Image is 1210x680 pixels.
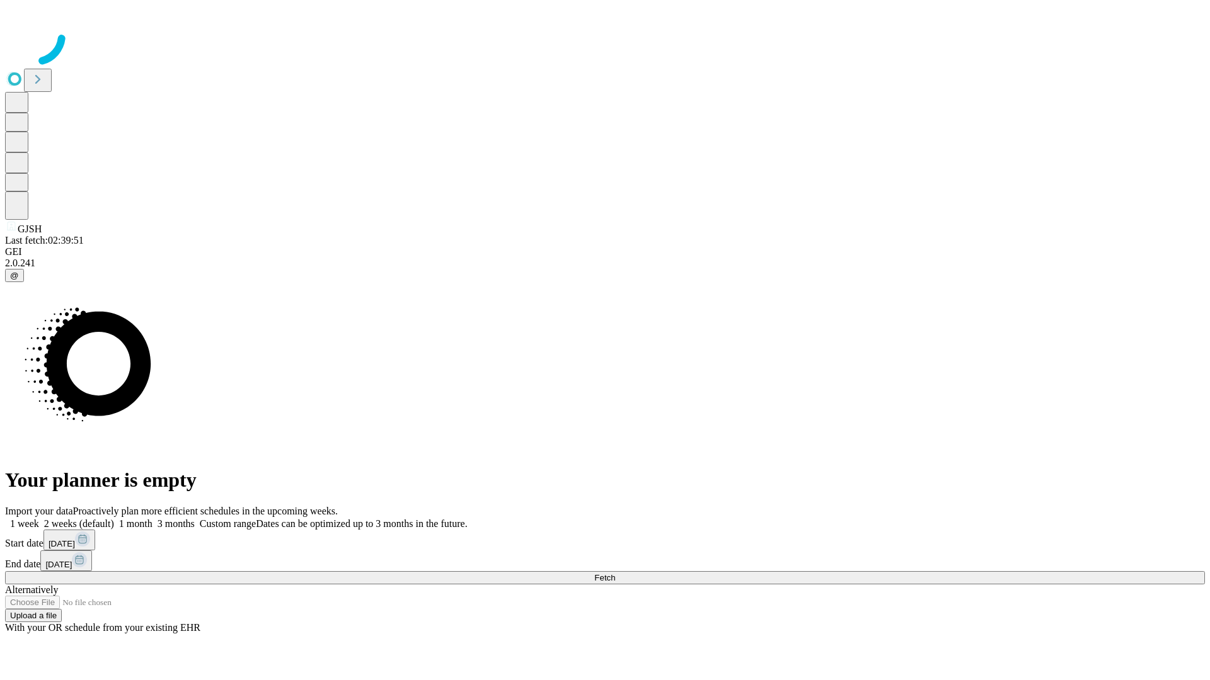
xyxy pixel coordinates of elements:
[119,518,153,529] span: 1 month
[5,622,200,633] span: With your OR schedule from your existing EHR
[5,235,84,246] span: Last fetch: 02:39:51
[18,224,42,234] span: GJSH
[10,271,19,280] span: @
[5,530,1205,550] div: Start date
[5,269,24,282] button: @
[5,571,1205,584] button: Fetch
[256,518,467,529] span: Dates can be optimized up to 3 months in the future.
[5,550,1205,571] div: End date
[5,609,62,622] button: Upload a file
[49,539,75,548] span: [DATE]
[158,518,195,529] span: 3 months
[5,584,58,595] span: Alternatively
[10,518,39,529] span: 1 week
[5,258,1205,269] div: 2.0.241
[45,560,72,569] span: [DATE]
[43,530,95,550] button: [DATE]
[44,518,114,529] span: 2 weeks (default)
[200,518,256,529] span: Custom range
[5,506,73,516] span: Import your data
[5,246,1205,258] div: GEI
[5,468,1205,492] h1: Your planner is empty
[40,550,92,571] button: [DATE]
[73,506,338,516] span: Proactively plan more efficient schedules in the upcoming weeks.
[594,573,615,582] span: Fetch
